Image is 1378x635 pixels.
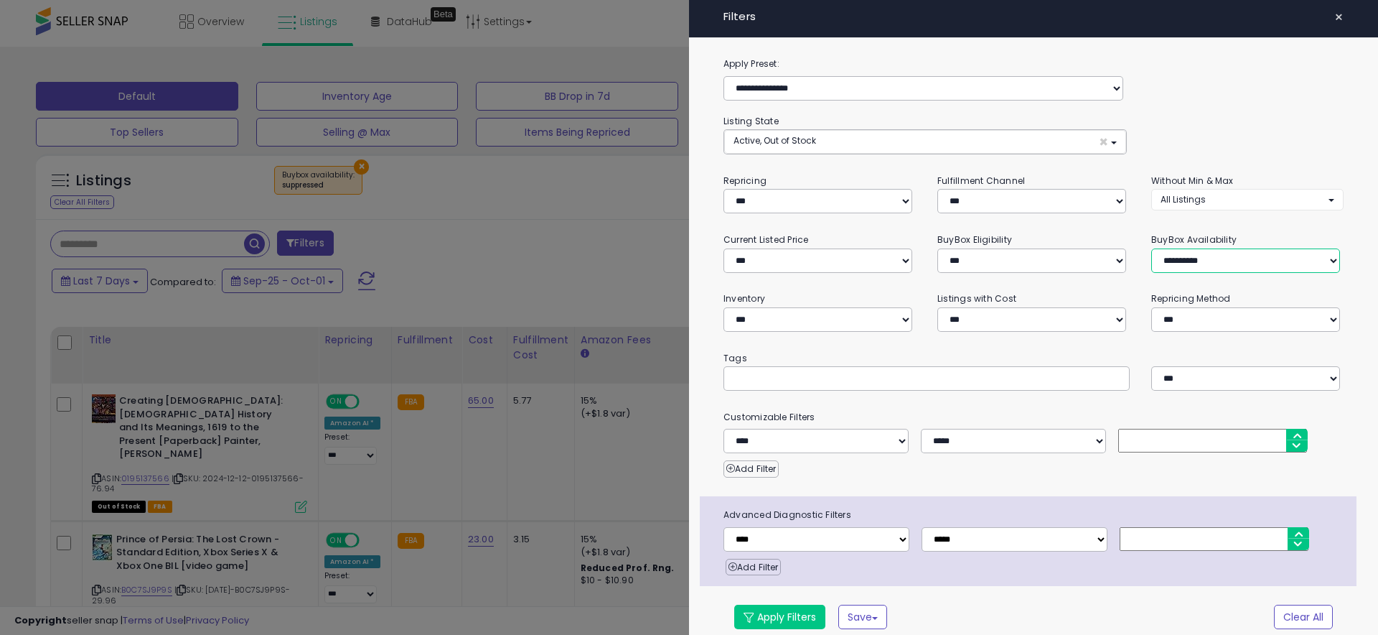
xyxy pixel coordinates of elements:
button: Active, Out of Stock × [724,130,1126,154]
span: Advanced Diagnostic Filters [713,507,1356,523]
small: Current Listed Price [723,233,808,246]
button: Save [838,605,887,629]
button: Apply Filters [734,605,825,629]
small: Repricing [723,175,767,187]
h4: Filters [723,11,1344,23]
small: BuyBox Eligibility [937,233,1012,246]
small: Tags [713,351,1354,366]
small: Customizable Filters [713,409,1354,425]
span: × [1099,134,1108,149]
small: BuyBox Availability [1151,233,1237,246]
small: Fulfillment Channel [937,175,1025,187]
span: × [1334,7,1344,27]
button: Add Filter [726,559,781,576]
button: Add Filter [723,460,779,478]
small: Listing State [723,115,779,127]
span: All Listings [1161,193,1206,205]
small: Listings with Cost [937,292,1016,305]
small: Inventory [723,292,765,305]
small: Repricing Method [1151,292,1231,305]
button: Clear All [1274,605,1333,629]
label: Apply Preset: [713,56,1354,72]
button: × [1328,7,1349,27]
small: Without Min & Max [1151,175,1234,187]
span: Active, Out of Stock [733,134,816,147]
button: All Listings [1151,189,1344,210]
